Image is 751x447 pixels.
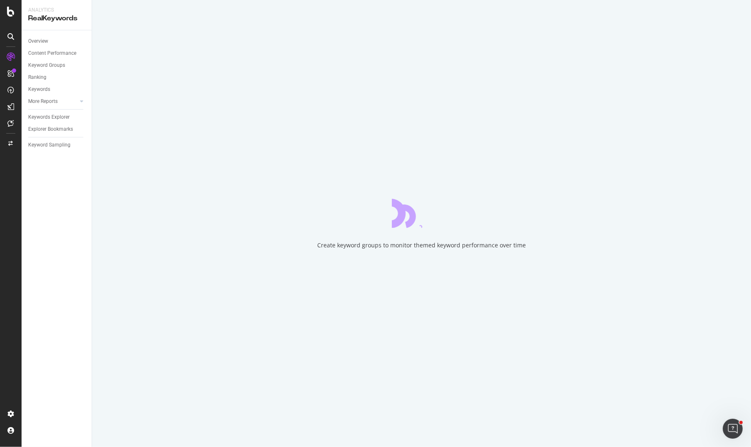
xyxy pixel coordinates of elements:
[28,85,86,94] a: Keywords
[28,141,86,149] a: Keyword Sampling
[28,113,86,122] a: Keywords Explorer
[28,125,86,134] a: Explorer Bookmarks
[317,241,526,249] div: Create keyword groups to monitor themed keyword performance over time
[28,97,78,106] a: More Reports
[28,73,46,82] div: Ranking
[28,97,58,106] div: More Reports
[28,7,85,14] div: Analytics
[28,37,48,46] div: Overview
[28,125,73,134] div: Explorer Bookmarks
[28,61,65,70] div: Keyword Groups
[28,113,70,122] div: Keywords Explorer
[723,419,743,439] iframe: Intercom live chat
[28,73,86,82] a: Ranking
[28,49,76,58] div: Content Performance
[28,85,50,94] div: Keywords
[28,49,86,58] a: Content Performance
[392,198,452,228] div: animation
[28,37,86,46] a: Overview
[28,14,85,23] div: RealKeywords
[28,141,70,149] div: Keyword Sampling
[28,61,86,70] a: Keyword Groups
